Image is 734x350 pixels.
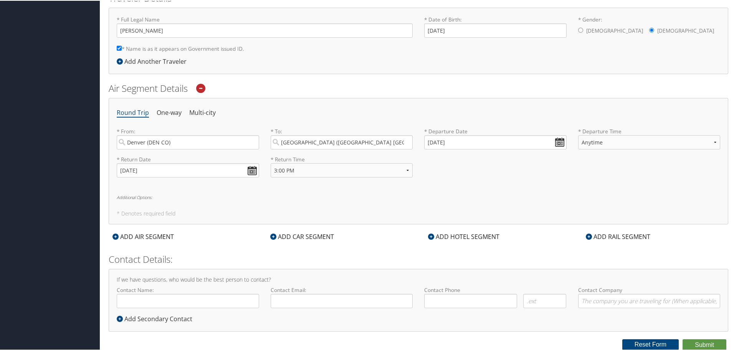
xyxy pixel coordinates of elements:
label: * Date of Birth: [424,15,567,37]
label: [DEMOGRAPHIC_DATA] [586,23,643,37]
div: ADD HOTEL SEGMENT [424,231,503,241]
label: Contact Email: [271,285,413,307]
div: Add Another Traveler [117,56,190,65]
input: MM/DD/YYYY [117,163,259,177]
label: * Return Date [117,155,259,163]
label: * Name is as it appears on Government issued ID. [117,41,244,55]
li: Round Trip [117,105,149,119]
input: .ext [523,293,567,307]
label: * Departure Date [424,127,567,134]
label: Contact Phone [424,285,567,293]
label: Contact Company [578,285,721,307]
div: Add Secondary Contact [117,314,196,323]
div: ADD RAIL SEGMENT [582,231,654,241]
h2: Air Segment Details [109,81,728,94]
h2: Contact Details: [109,252,728,265]
button: Reset Form [622,338,679,349]
input: Contact Email: [271,293,413,307]
label: Contact Name: [117,285,259,307]
input: * Name is as it appears on Government issued ID. [117,45,122,50]
label: * Departure Time [578,127,721,155]
div: ADD AIR SEGMENT [109,231,178,241]
input: * Date of Birth: [424,23,567,37]
div: ADD CAR SEGMENT [266,231,338,241]
label: * To: [271,127,413,149]
li: One-way [157,105,182,119]
input: City or Airport Code [271,134,413,149]
input: City or Airport Code [117,134,259,149]
label: * Gender: [578,15,721,38]
label: * Return Time [271,155,413,163]
label: * Full Legal Name [117,15,413,37]
input: Contact Name: [117,293,259,307]
h4: If we have questions, who would be the best person to contact? [117,276,720,282]
button: Submit [683,338,726,350]
label: [DEMOGRAPHIC_DATA] [657,23,714,37]
input: * Full Legal Name [117,23,413,37]
h5: * Denotes required field [117,210,720,216]
input: Contact Company [578,293,721,307]
input: MM/DD/YYYY [424,134,567,149]
h6: Additional Options: [117,194,720,199]
label: * From: [117,127,259,149]
select: * Departure Time [578,134,721,149]
input: * Gender:[DEMOGRAPHIC_DATA][DEMOGRAPHIC_DATA] [649,27,654,32]
li: Multi-city [189,105,216,119]
input: * Gender:[DEMOGRAPHIC_DATA][DEMOGRAPHIC_DATA] [578,27,583,32]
